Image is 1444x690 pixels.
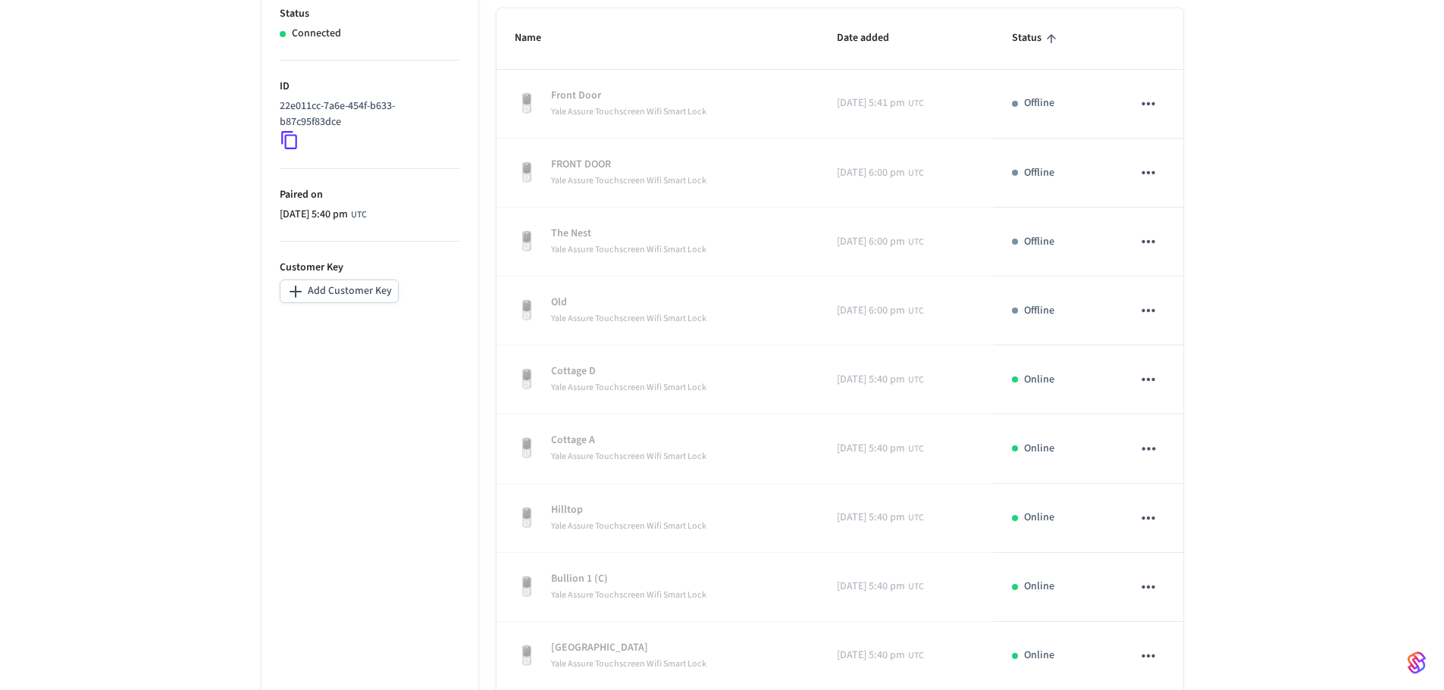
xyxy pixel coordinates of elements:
p: Customer Key [280,260,460,276]
p: Online [1024,510,1054,526]
p: Offline [1024,303,1054,319]
p: Paired on [280,187,460,203]
p: Cottage A [551,432,706,448]
div: UCT [280,207,367,223]
p: Cottage D [551,364,706,379]
p: ID [280,79,460,95]
p: Online [1024,579,1054,595]
span: UTC [908,236,924,249]
img: Yale Assure Touchscreen Wifi Smart Lock, Satin Nickel, Front [515,298,539,323]
span: UTC [908,649,924,663]
span: Yale Assure Touchscreen Wifi Smart Lock [551,589,706,601]
p: The Nest [551,226,706,242]
p: Front Door [551,88,706,104]
span: Yale Assure Touchscreen Wifi Smart Lock [551,520,706,532]
span: [DATE] 5:40 pm [280,207,348,223]
p: Online [1024,372,1054,388]
span: [DATE] 5:40 pm [837,441,905,457]
p: [GEOGRAPHIC_DATA] [551,640,706,656]
span: UTC [908,167,924,180]
img: SeamLogoGradient.69752ec5.svg [1408,651,1426,675]
span: Yale Assure Touchscreen Wifi Smart Lock [551,450,706,463]
div: UCT [837,510,924,526]
p: FRONT DOOR [551,157,706,173]
p: Online [1024,441,1054,457]
span: Yale Assure Touchscreen Wifi Smart Lock [551,105,706,118]
span: Yale Assure Touchscreen Wifi Smart Lock [551,657,706,670]
span: [DATE] 6:00 pm [837,234,905,250]
div: UCT [837,441,924,457]
p: Online [1024,648,1054,663]
p: Offline [1024,165,1054,181]
img: Yale Assure Touchscreen Wifi Smart Lock, Satin Nickel, Front [515,436,539,461]
span: Date added [837,27,909,50]
span: UTC [908,580,924,594]
span: [DATE] 5:40 pm [837,579,905,595]
div: UCT [837,303,924,319]
img: Yale Assure Touchscreen Wifi Smart Lock, Satin Nickel, Front [515,575,539,599]
p: Status [280,6,460,22]
span: [DATE] 5:40 pm [837,372,905,388]
p: Bullion 1 (C) [551,571,706,587]
span: UTC [908,97,924,111]
p: 22e011cc-7a6e-454f-b633-b87c95f83dce [280,98,454,130]
span: [DATE] 5:41 pm [837,95,905,111]
img: Yale Assure Touchscreen Wifi Smart Lock, Satin Nickel, Front [515,506,539,530]
div: UCT [837,372,924,388]
img: Yale Assure Touchscreen Wifi Smart Lock, Satin Nickel, Front [515,92,539,116]
span: [DATE] 6:00 pm [837,165,905,181]
p: Hilltop [551,502,706,518]
p: Connected [292,26,341,42]
div: UCT [837,648,924,663]
span: [DATE] 6:00 pm [837,303,905,319]
span: [DATE] 5:40 pm [837,510,905,526]
span: Name [515,27,561,50]
span: UTC [908,442,924,456]
p: Offline [1024,234,1054,250]
span: [DATE] 5:40 pm [837,648,905,663]
span: UTC [351,208,367,222]
p: Offline [1024,95,1054,111]
div: UCT [837,165,924,181]
span: UTC [908,373,924,387]
img: Yale Assure Touchscreen Wifi Smart Lock, Satin Nickel, Front [515,644,539,668]
img: Yale Assure Touchscreen Wifi Smart Lock, Satin Nickel, Front [515,161,539,185]
span: Yale Assure Touchscreen Wifi Smart Lock [551,381,706,394]
span: Yale Assure Touchscreen Wifi Smart Lock [551,312,706,325]
div: UCT [837,234,924,250]
img: Yale Assure Touchscreen Wifi Smart Lock, Satin Nickel, Front [515,229,539,254]
div: UCT [837,579,924,595]
span: Status [1012,27,1061,50]
button: Add Customer Key [280,279,399,303]
span: Yale Assure Touchscreen Wifi Smart Lock [551,174,706,187]
span: UTC [908,511,924,525]
div: UCT [837,95,924,111]
span: UTC [908,304,924,318]
p: Old [551,295,706,311]
span: Yale Assure Touchscreen Wifi Smart Lock [551,243,706,256]
img: Yale Assure Touchscreen Wifi Smart Lock, Satin Nickel, Front [515,367,539,392]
